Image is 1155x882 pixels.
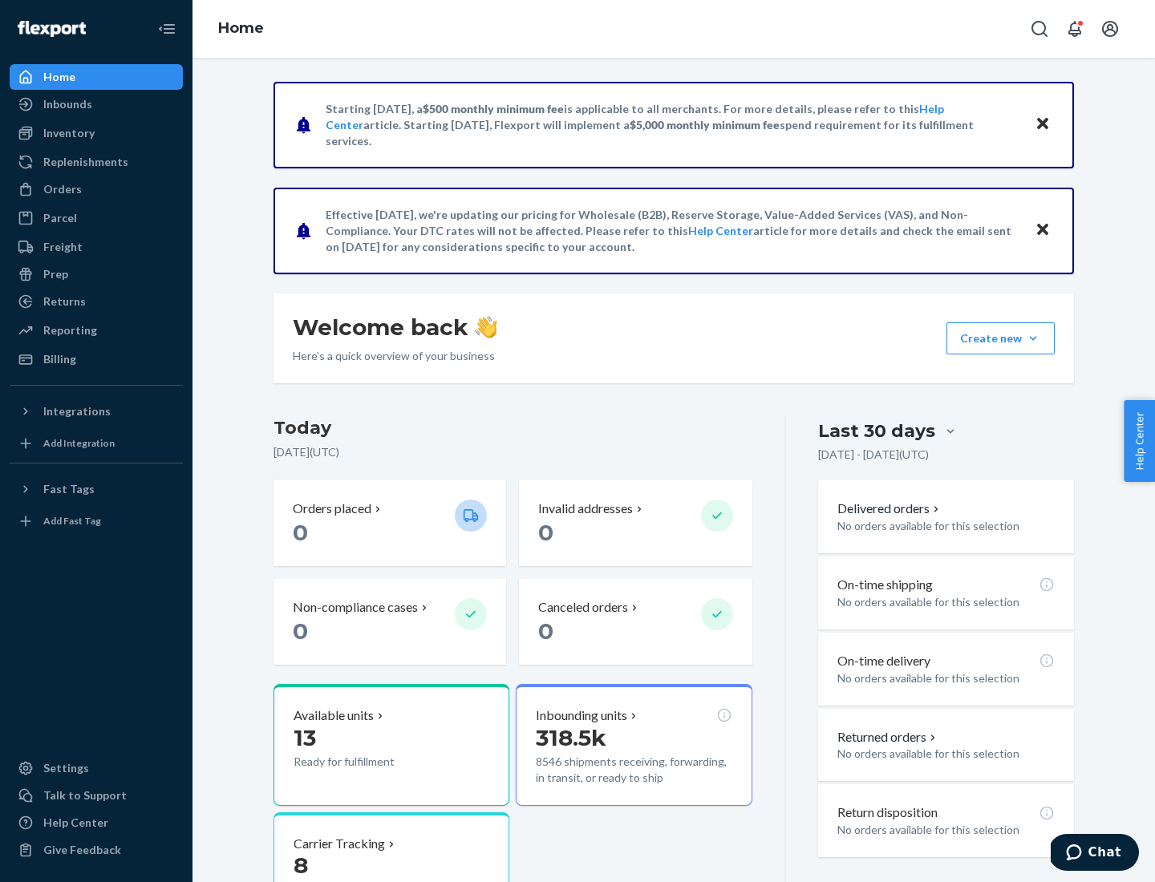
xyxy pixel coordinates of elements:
div: Reporting [43,322,97,338]
a: Home [218,19,264,37]
span: $500 monthly minimum fee [423,102,564,115]
button: Returned orders [837,728,939,746]
p: No orders available for this selection [837,518,1055,534]
span: 0 [293,617,308,645]
ol: breadcrumbs [205,6,277,52]
p: Non-compliance cases [293,598,418,617]
p: 8546 shipments receiving, forwarding, in transit, or ready to ship [536,754,731,786]
div: Billing [43,351,76,367]
span: 0 [538,617,553,645]
img: hand-wave emoji [475,316,497,338]
button: Close [1032,113,1053,136]
a: Freight [10,234,183,260]
button: Close Navigation [151,13,183,45]
button: Invalid addresses 0 [519,480,752,566]
p: On-time delivery [837,652,930,670]
button: Close [1032,219,1053,242]
button: Available units13Ready for fulfillment [274,684,509,806]
a: Inventory [10,120,183,146]
p: No orders available for this selection [837,670,1055,686]
p: On-time shipping [837,576,933,594]
span: 318.5k [536,724,606,751]
div: Inbounds [43,96,92,112]
p: No orders available for this selection [837,594,1055,610]
div: Last 30 days [818,419,935,443]
a: Returns [10,289,183,314]
a: Settings [10,755,183,781]
a: Inbounds [10,91,183,117]
img: Flexport logo [18,21,86,37]
div: Returns [43,293,86,310]
a: Billing [10,346,183,372]
button: Open Search Box [1023,13,1056,45]
a: Parcel [10,205,183,231]
button: Non-compliance cases 0 [274,579,506,665]
a: Add Integration [10,431,183,456]
p: Inbounding units [536,706,627,725]
span: 0 [293,519,308,546]
span: 0 [538,519,553,546]
div: Add Integration [43,436,115,450]
p: Carrier Tracking [294,835,385,853]
a: Replenishments [10,149,183,175]
button: Help Center [1124,400,1155,482]
p: Available units [294,706,374,725]
a: Add Fast Tag [10,508,183,534]
p: No orders available for this selection [837,822,1055,838]
button: Integrations [10,399,183,424]
p: Canceled orders [538,598,628,617]
div: Add Fast Tag [43,514,101,528]
div: Inventory [43,125,95,141]
p: Effective [DATE], we're updating our pricing for Wholesale (B2B), Reserve Storage, Value-Added Se... [326,207,1019,255]
button: Give Feedback [10,837,183,863]
span: 8 [294,852,308,879]
p: Invalid addresses [538,500,633,518]
a: Reporting [10,318,183,343]
div: Freight [43,239,83,255]
div: Help Center [43,815,108,831]
h3: Today [274,415,752,441]
button: Inbounding units318.5k8546 shipments receiving, forwarding, in transit, or ready to ship [516,684,752,806]
a: Help Center [10,810,183,835]
button: Talk to Support [10,783,183,808]
div: Prep [43,266,68,282]
div: Home [43,69,75,85]
div: Integrations [43,403,111,419]
button: Fast Tags [10,476,183,502]
p: No orders available for this selection [837,746,1055,762]
button: Open account menu [1094,13,1126,45]
h1: Welcome back [293,313,497,342]
div: Orders [43,181,82,197]
a: Prep [10,261,183,287]
button: Create new [946,322,1055,354]
span: 13 [294,724,316,751]
p: Orders placed [293,500,371,518]
button: Canceled orders 0 [519,579,752,665]
div: Replenishments [43,154,128,170]
p: Starting [DATE], a is applicable to all merchants. For more details, please refer to this article... [326,101,1019,149]
p: [DATE] ( UTC ) [274,444,752,460]
div: Give Feedback [43,842,121,858]
p: Return disposition [837,803,938,822]
div: Talk to Support [43,787,127,803]
a: Home [10,64,183,90]
p: Ready for fulfillment [294,754,442,770]
iframe: Opens a widget where you can chat to one of our agents [1051,834,1139,874]
div: Settings [43,760,89,776]
p: Here’s a quick overview of your business [293,348,497,364]
button: Delivered orders [837,500,942,518]
div: Fast Tags [43,481,95,497]
a: Help Center [688,224,753,237]
div: Parcel [43,210,77,226]
button: Orders placed 0 [274,480,506,566]
a: Orders [10,176,183,202]
span: $5,000 monthly minimum fee [630,118,780,131]
button: Open notifications [1059,13,1091,45]
p: [DATE] - [DATE] ( UTC ) [818,447,929,463]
